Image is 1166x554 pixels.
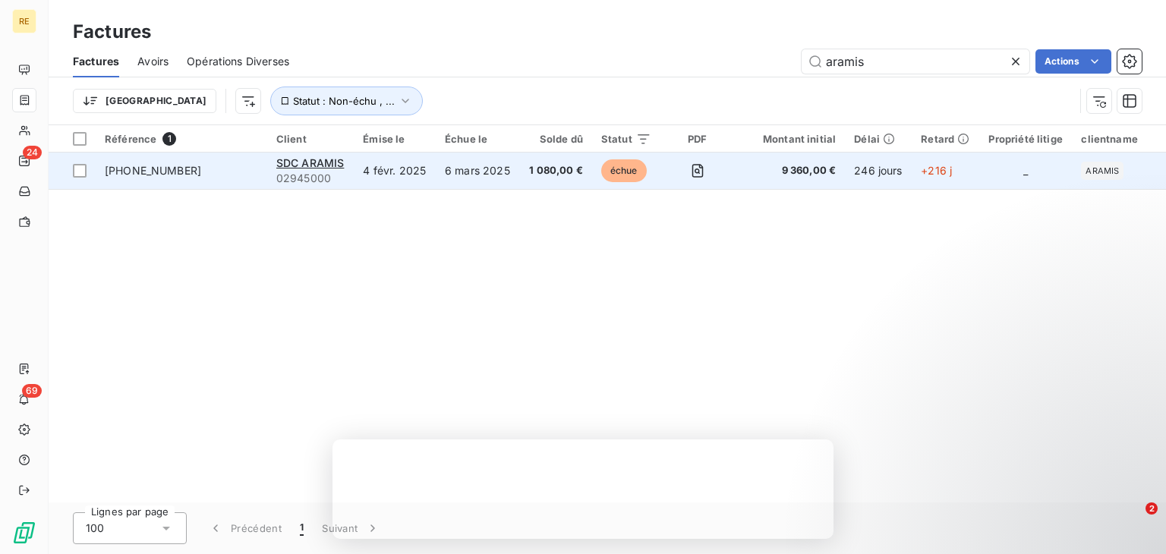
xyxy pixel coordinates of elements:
div: RE [12,9,36,33]
div: Statut [601,133,651,145]
button: Statut : Non-échu , ... [270,87,423,115]
td: 246 jours [845,153,912,189]
button: Suivant [313,512,389,544]
div: PDF [670,133,726,145]
div: Propriété litige [988,133,1063,145]
span: 02945000 [276,171,345,186]
div: Montant initial [744,133,836,145]
div: Émise le [363,133,427,145]
button: 1 [291,512,313,544]
span: Avoirs [137,54,169,69]
iframe: Intercom live chat [1114,502,1151,539]
span: 1 [300,521,304,536]
button: [GEOGRAPHIC_DATA] [73,89,216,113]
span: ARAMIS [1086,166,1119,175]
span: échue [601,159,647,182]
h3: Factures [73,18,151,46]
span: Référence [105,133,156,145]
span: +216 j [921,164,952,177]
div: Retard [921,133,970,145]
iframe: Enquête de LeanPay [332,439,834,539]
input: Rechercher [802,49,1029,74]
span: Opérations Diverses [187,54,289,69]
button: Actions [1035,49,1111,74]
span: 1 [162,132,176,146]
td: 4 févr. 2025 [354,153,436,189]
div: Délai [854,133,903,145]
span: 9 360,00 € [744,163,836,178]
span: 24 [23,146,42,159]
span: 100 [86,521,104,536]
div: clientname [1081,133,1157,145]
td: 6 mars 2025 [436,153,520,189]
span: [PHONE_NUMBER] [105,164,201,177]
span: SDC ARAMIS [276,156,345,169]
div: Échue le [445,133,511,145]
span: 1 080,00 € [529,163,583,178]
span: _ [1023,164,1028,177]
span: 2 [1146,502,1158,515]
button: Précédent [199,512,291,544]
img: Logo LeanPay [12,521,36,545]
iframe: Intercom notifications message [862,407,1166,513]
span: 69 [22,384,42,398]
div: Client [276,133,345,145]
div: Solde dû [529,133,583,145]
span: Statut : Non-échu , ... [293,95,395,107]
span: Factures [73,54,119,69]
